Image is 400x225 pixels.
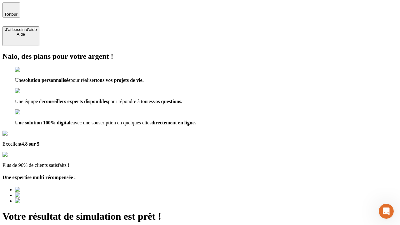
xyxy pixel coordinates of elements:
[2,152,33,157] img: reviews stars
[15,88,42,94] img: checkmark
[5,12,17,17] span: Retour
[15,99,44,104] span: Une équipe de
[2,162,397,168] p: Plus de 96% de clients satisfaits !
[151,120,196,125] span: directement en ligne.
[72,120,151,125] span: avec une souscription en quelques clics
[153,99,182,104] span: vos questions.
[15,109,42,115] img: checkmark
[5,32,37,37] div: Aide
[96,77,144,83] span: tous vos projets de vie.
[2,131,39,136] img: Google Review
[379,204,394,219] iframe: Intercom live chat
[2,52,397,61] h2: Nalo, des plans pour votre argent !
[21,141,39,147] span: 4,8 sur 5
[5,27,37,32] div: J’ai besoin d'aide
[2,26,39,46] button: J’ai besoin d'aideAide
[108,99,153,104] span: pour répondre à toutes
[15,198,73,204] img: Best savings advice award
[15,187,73,192] img: Best savings advice award
[2,141,21,147] span: Excellent
[2,2,20,17] button: Retour
[23,77,71,83] span: solution personnalisée
[2,211,397,222] h1: Votre résultat de simulation est prêt !
[2,175,397,180] h4: Une expertise multi récompensée :
[15,120,72,125] span: Une solution 100% digitale
[15,192,73,198] img: Best savings advice award
[15,77,23,83] span: Une
[70,77,95,83] span: pour réaliser
[15,67,42,72] img: checkmark
[44,99,108,104] span: conseillers experts disponibles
